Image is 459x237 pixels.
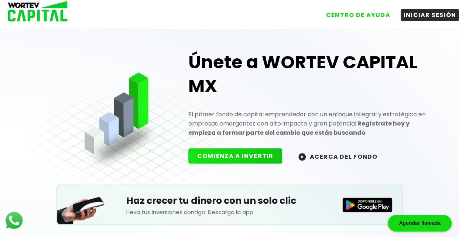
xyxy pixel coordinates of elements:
[188,110,436,137] p: El primer fondo de capital emprendedor con un enfoque integral y estratégico en empresas emergent...
[188,51,436,98] h1: Únete a WORTEV CAPITAL MX
[188,148,282,164] button: COMIENZA A INVERTIR
[388,215,452,231] div: Agendar llamada
[188,119,410,137] strong: Regístrate hoy y empieza a formar parte del cambio que estás buscando
[126,194,333,208] h5: Haz crecer tu dinero con un solo clic
[323,9,393,21] button: CENTRO DE AYUDA
[126,208,333,216] p: Lleva tus inversiones contigo. Descarga la app
[4,210,24,231] img: logos_whatsapp-icon.242b2217.svg
[57,188,105,224] img: Teléfono
[298,153,306,161] img: wortev-capital-acerca-del-fondo
[342,197,393,212] img: Disponible en Google Play
[316,3,393,21] a: CENTRO DE AYUDA
[188,152,290,160] a: COMIENZA A INVERTIR
[290,148,386,164] button: ACERCA DEL FONDO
